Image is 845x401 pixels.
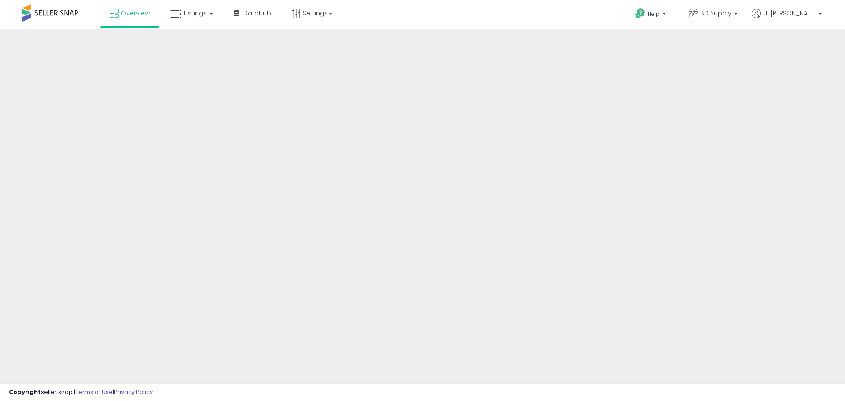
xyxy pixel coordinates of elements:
[75,388,113,396] a: Terms of Use
[648,10,660,18] span: Help
[184,9,207,18] span: Listings
[243,9,271,18] span: DataHub
[635,8,646,19] i: Get Help
[114,388,153,396] a: Privacy Policy
[752,9,822,29] a: Hi [PERSON_NAME]
[121,9,150,18] span: Overview
[628,1,675,29] a: Help
[9,388,41,396] strong: Copyright
[763,9,816,18] span: Hi [PERSON_NAME]
[9,388,153,397] div: seller snap | |
[700,9,731,18] span: BD Supply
